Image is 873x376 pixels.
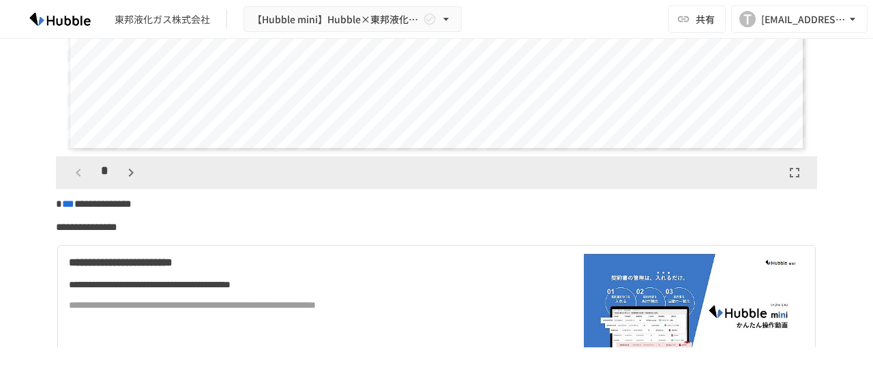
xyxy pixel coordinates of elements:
[761,11,846,28] div: [EMAIL_ADDRESS][DOMAIN_NAME]
[115,12,210,27] div: 東邦液化ガス株式会社
[243,6,462,33] button: 【Hubble mini】Hubble×東邦液化ガス株式会社 オンボーディングプロジェクト
[668,5,726,33] button: 共有
[252,11,420,28] span: 【Hubble mini】Hubble×東邦液化ガス株式会社 オンボーディングプロジェクト
[739,11,756,27] div: T
[696,12,715,27] span: 共有
[16,8,104,30] img: HzDRNkGCf7KYO4GfwKnzITak6oVsp5RHeZBEM1dQFiQ
[731,5,868,33] button: T[EMAIL_ADDRESS][DOMAIN_NAME]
